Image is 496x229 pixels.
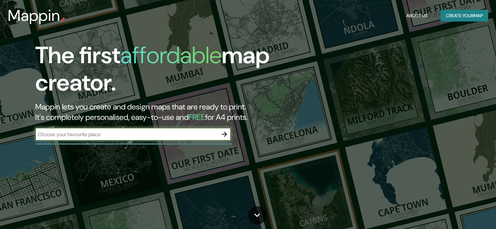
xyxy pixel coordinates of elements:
input: Choose your favourite place [35,131,218,138]
h1: affordable [120,40,222,70]
h1: The first map creator. [35,42,283,102]
h3: Mappin [8,7,60,25]
button: Create yourmap [441,10,488,22]
h5: FREE [188,112,205,122]
h2: Mappin lets you create and design maps that are ready to print. It's completely personalised, eas... [35,102,283,122]
button: About Us [404,10,430,22]
img: mappin-pin [60,17,66,22]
